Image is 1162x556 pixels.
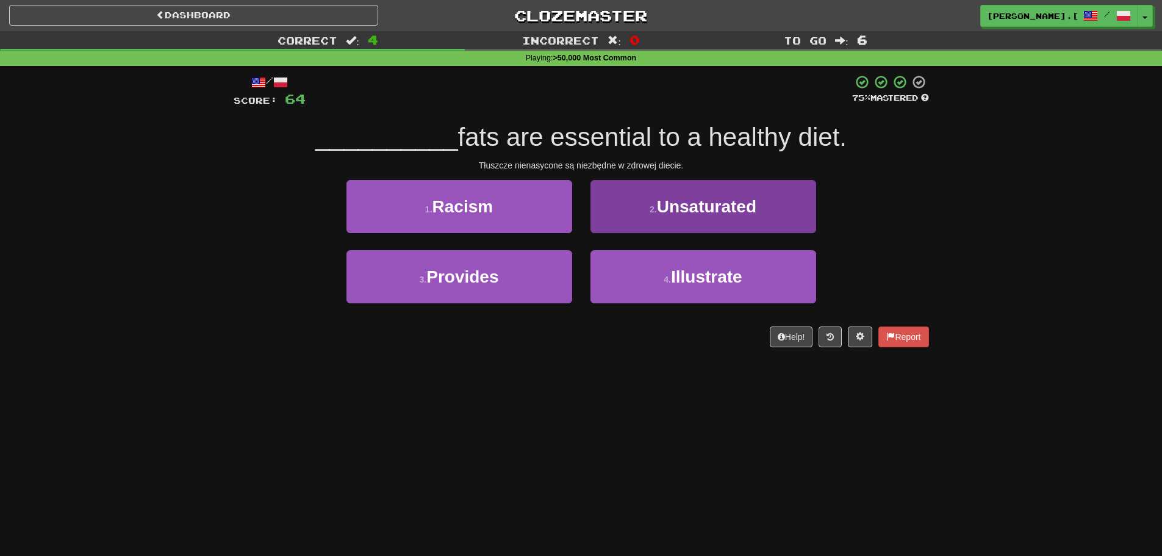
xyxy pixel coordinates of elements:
a: Clozemaster [396,5,766,26]
span: 0 [629,32,640,47]
button: 4.Illustrate [590,250,816,303]
div: Tłuszcze nienasycone są niezbędne w zdrowej diecie. [234,159,929,171]
span: Unsaturated [657,197,756,216]
small: 4 . [664,275,671,284]
small: 2 . [650,204,657,214]
button: 1.Racism [346,180,572,233]
span: Correct [278,34,337,46]
span: To go [784,34,827,46]
span: 75 % [852,93,870,103]
span: 4 [368,32,378,47]
div: Mastered [852,93,929,104]
button: Report [878,327,928,347]
span: : [608,35,621,46]
div: / [234,74,306,90]
span: Incorrect [522,34,599,46]
span: : [835,35,848,46]
a: Dashboard [9,5,378,26]
span: : [346,35,359,46]
span: fats are essential to a healthy diet. [458,123,847,151]
button: 3.Provides [346,250,572,303]
span: Score: [234,95,278,106]
span: Racism [432,197,493,216]
a: [PERSON_NAME].[PERSON_NAME] / [980,5,1138,27]
small: 1 . [425,204,432,214]
span: [PERSON_NAME].[PERSON_NAME] [987,10,1077,21]
button: 2.Unsaturated [590,180,816,233]
span: 64 [285,91,306,106]
span: Provides [426,267,498,286]
span: / [1104,10,1110,18]
button: Round history (alt+y) [819,327,842,347]
button: Help! [770,327,813,347]
span: Illustrate [671,267,742,286]
span: 6 [857,32,867,47]
span: __________ [315,123,458,151]
small: 3 . [420,275,427,284]
strong: >50,000 Most Common [553,54,636,62]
